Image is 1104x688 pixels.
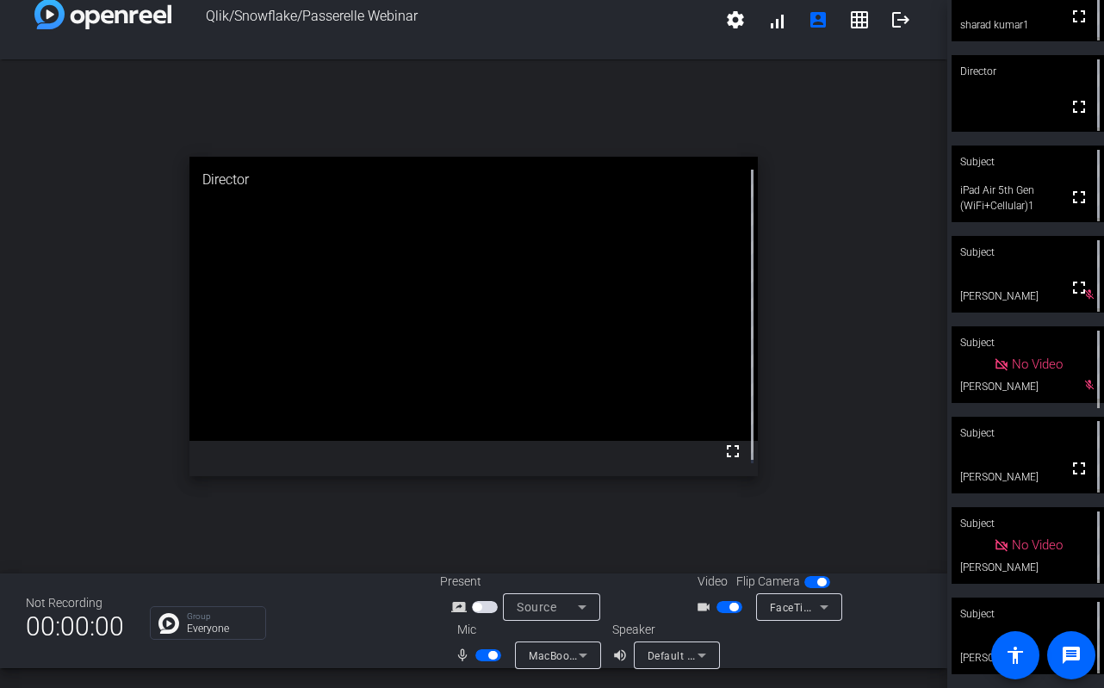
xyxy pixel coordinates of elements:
div: Mic [440,621,612,639]
span: No Video [1012,356,1063,372]
mat-icon: videocam_outline [696,597,716,617]
span: Source [517,600,556,614]
div: Director [952,55,1104,88]
div: Subject [952,236,1104,269]
span: MacBook Pro Microphone (Built-in) [529,648,704,662]
div: Subject [952,598,1104,630]
mat-icon: settings [725,9,746,30]
mat-icon: fullscreen [1069,187,1089,208]
span: FaceTime HD Camera (3A71:F4B5) [770,600,946,614]
mat-icon: fullscreen [1069,277,1089,298]
mat-icon: accessibility [1005,645,1026,666]
span: Flip Camera [736,573,800,591]
mat-icon: grid_on [849,9,870,30]
mat-icon: screen_share_outline [451,597,472,617]
div: Director [189,157,758,203]
mat-icon: fullscreen [1069,96,1089,117]
div: Not Recording [26,594,124,612]
div: Present [440,573,612,591]
mat-icon: logout [890,9,911,30]
mat-icon: account_box [808,9,828,30]
mat-icon: volume_up [612,645,633,666]
div: Speaker [612,621,716,639]
div: Subject [952,507,1104,540]
img: Chat Icon [158,613,179,634]
div: Subject [952,326,1104,359]
span: 00:00:00 [26,605,124,648]
mat-icon: mic_none [455,645,475,666]
mat-icon: fullscreen [723,441,743,462]
div: Subject [952,146,1104,178]
div: Subject [952,417,1104,449]
mat-icon: message [1061,645,1082,666]
p: Group [187,612,257,621]
mat-icon: fullscreen [1069,458,1089,479]
span: Default - MacBook Pro Speakers (Built-in) [648,648,855,662]
span: Video [698,573,728,591]
p: Everyone [187,623,257,634]
mat-icon: fullscreen [1069,6,1089,27]
span: No Video [1012,537,1063,553]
